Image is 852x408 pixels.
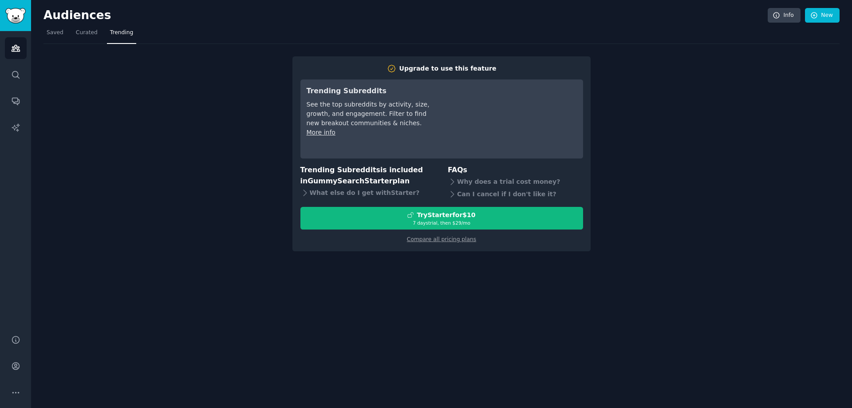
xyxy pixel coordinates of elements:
a: Compare all pricing plans [407,236,476,242]
a: New [805,8,840,23]
span: Saved [47,29,63,37]
h3: Trending Subreddits is included in plan [300,165,436,186]
span: Curated [76,29,98,37]
a: Trending [107,26,136,44]
div: What else do I get with Starter ? [300,186,436,199]
a: More info [307,129,335,136]
div: Upgrade to use this feature [399,64,497,73]
div: See the top subreddits by activity, size, growth, and engagement. Filter to find new breakout com... [307,100,431,128]
h3: Trending Subreddits [307,86,431,97]
a: Saved [43,26,67,44]
img: GummySearch logo [5,8,26,24]
iframe: YouTube video player [444,86,577,152]
div: Can I cancel if I don't like it? [448,188,583,201]
div: Why does a trial cost money? [448,176,583,188]
span: Trending [110,29,133,37]
span: GummySearch Starter [308,177,392,185]
h3: FAQs [448,165,583,176]
a: Info [768,8,801,23]
button: TryStarterfor$107 daystrial, then $29/mo [300,207,583,230]
div: 7 days trial, then $ 29 /mo [301,220,583,226]
div: Try Starter for $10 [417,210,475,220]
a: Curated [73,26,101,44]
h2: Audiences [43,8,768,23]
